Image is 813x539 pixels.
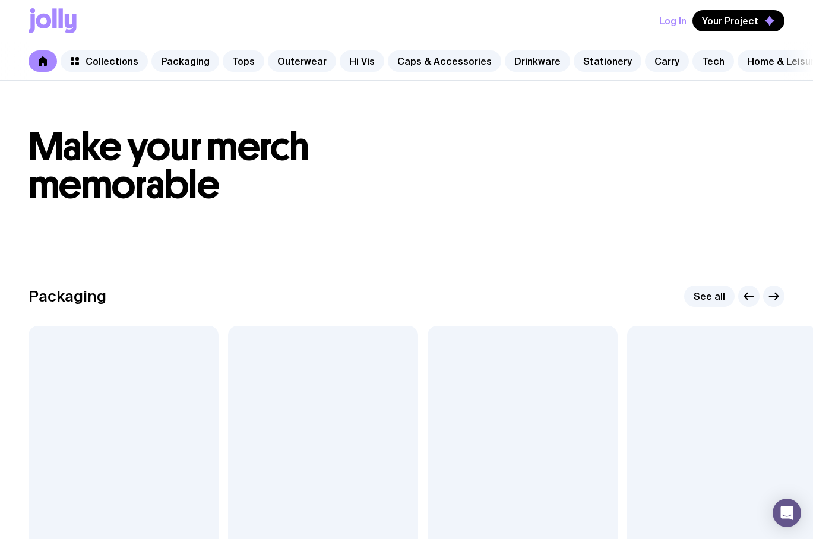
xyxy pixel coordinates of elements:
button: Log In [659,10,687,31]
button: Your Project [692,10,784,31]
a: Carry [645,50,689,72]
a: Drinkware [505,50,570,72]
a: Tech [692,50,734,72]
span: Collections [86,55,138,67]
span: Make your merch memorable [29,123,309,208]
span: Your Project [702,15,758,27]
a: Caps & Accessories [388,50,501,72]
a: Tops [223,50,264,72]
a: Outerwear [268,50,336,72]
a: Stationery [574,50,641,72]
a: Hi Vis [340,50,384,72]
h2: Packaging [29,287,106,305]
a: Packaging [151,50,219,72]
div: Open Intercom Messenger [773,499,801,527]
a: See all [684,286,735,307]
a: Collections [61,50,148,72]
